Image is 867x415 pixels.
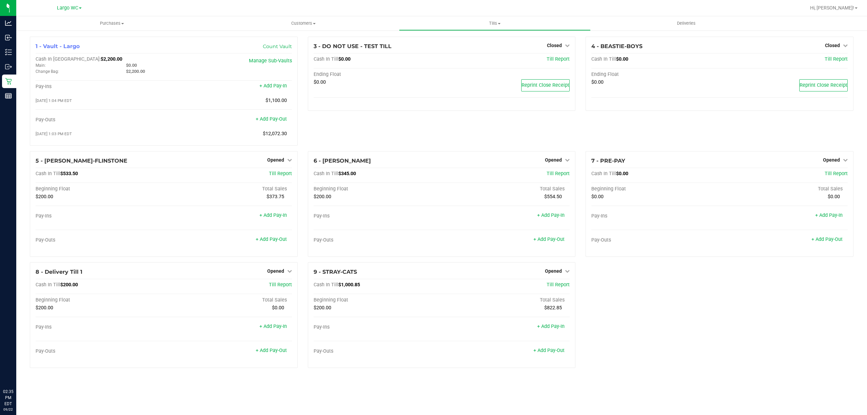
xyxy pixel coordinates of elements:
[60,282,78,288] span: $200.00
[533,348,565,353] a: + Add Pay-Out
[267,194,284,200] span: $373.75
[823,157,840,163] span: Opened
[208,20,399,26] span: Customers
[825,43,840,48] span: Closed
[36,117,164,123] div: Pay-Outs
[208,16,399,30] a: Customers
[256,348,287,353] a: + Add Pay-Out
[36,194,53,200] span: $200.00
[544,194,562,200] span: $554.50
[825,56,848,62] a: Till Report
[101,56,122,62] span: $2,200.00
[521,79,570,91] button: Reprint Close Receipt
[338,282,360,288] span: $1,000.85
[314,237,442,243] div: Pay-Outs
[36,324,164,330] div: Pay-Ins
[36,213,164,219] div: Pay-Ins
[164,186,292,192] div: Total Sales
[537,324,565,329] a: + Add Pay-In
[5,34,12,41] inline-svg: Inbound
[36,282,60,288] span: Cash In Till
[314,282,338,288] span: Cash In Till
[36,348,164,354] div: Pay-Outs
[272,305,284,311] span: $0.00
[591,186,719,192] div: Beginning Float
[16,16,208,30] a: Purchases
[36,305,53,311] span: $200.00
[314,186,442,192] div: Beginning Float
[36,297,164,303] div: Beginning Float
[5,78,12,85] inline-svg: Retail
[269,282,292,288] a: Till Report
[825,171,848,177] span: Till Report
[36,269,82,275] span: 8 - Delivery Till 1
[5,63,12,70] inline-svg: Outbound
[16,20,208,26] span: Purchases
[591,158,625,164] span: 7 - PRE-PAY
[545,268,562,274] span: Opened
[616,171,628,177] span: $0.00
[591,213,719,219] div: Pay-Ins
[399,16,590,30] a: Tills
[263,43,292,49] a: Count Vault
[591,171,616,177] span: Cash In Till
[522,82,569,88] span: Reprint Close Receipt
[547,282,570,288] span: Till Report
[810,5,854,11] span: Hi, [PERSON_NAME]!
[267,268,284,274] span: Opened
[36,186,164,192] div: Beginning Float
[7,361,27,381] iframe: Resource center
[314,171,338,177] span: Cash In Till
[36,69,59,74] span: Change Bag:
[314,56,338,62] span: Cash In Till
[36,158,127,164] span: 5 - [PERSON_NAME]-FLINSTONE
[314,348,442,354] div: Pay-Outs
[267,157,284,163] span: Opened
[591,237,719,243] div: Pay-Outs
[591,79,604,85] span: $0.00
[544,305,562,311] span: $822.85
[36,56,101,62] span: Cash In [GEOGRAPHIC_DATA]:
[57,5,78,11] span: Largo WC
[36,43,80,49] span: 1 - Vault - Largo
[5,49,12,56] inline-svg: Inventory
[547,43,562,48] span: Closed
[36,98,72,103] span: [DATE] 1:04 PM EDT
[314,269,357,275] span: 9 - STRAY-CATS
[442,186,570,192] div: Total Sales
[442,297,570,303] div: Total Sales
[314,79,326,85] span: $0.00
[5,92,12,99] inline-svg: Reports
[249,58,292,64] a: Manage Sub-Vaults
[591,56,616,62] span: Cash In Till
[720,186,848,192] div: Total Sales
[591,16,782,30] a: Deliveries
[36,171,60,177] span: Cash In Till
[399,20,590,26] span: Tills
[36,63,46,68] span: Main:
[60,171,78,177] span: $533.50
[545,157,562,163] span: Opened
[314,194,331,200] span: $200.00
[164,297,292,303] div: Total Sales
[668,20,705,26] span: Deliveries
[314,324,442,330] div: Pay-Ins
[263,131,287,137] span: $12,072.30
[314,297,442,303] div: Beginning Float
[616,56,628,62] span: $0.00
[126,69,145,74] span: $2,200.00
[547,171,570,177] a: Till Report
[269,171,292,177] a: Till Report
[537,212,565,218] a: + Add Pay-In
[126,63,137,68] span: $0.00
[828,194,840,200] span: $0.00
[3,389,13,407] p: 02:35 PM EDT
[314,305,331,311] span: $200.00
[266,98,287,103] span: $1,100.00
[3,407,13,412] p: 09/22
[591,71,719,78] div: Ending Float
